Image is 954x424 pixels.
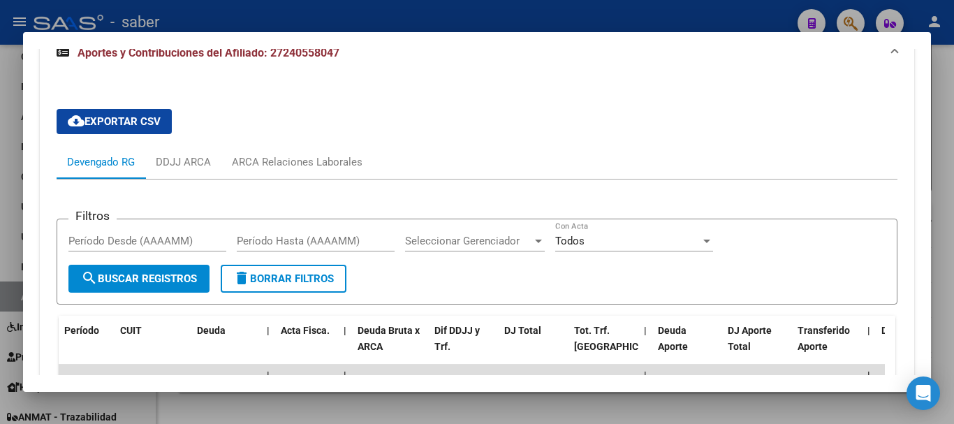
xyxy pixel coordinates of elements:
datatable-header-cell: Deuda Aporte [652,316,722,377]
datatable-header-cell: Transferido Aporte [792,316,862,377]
datatable-header-cell: CUIT [115,316,191,377]
span: DJ Total [504,325,541,336]
span: | [644,370,647,381]
span: Período [64,325,99,336]
datatable-header-cell: Tot. Trf. Bruto [568,316,638,377]
span: Todos [555,235,585,247]
span: | [867,370,870,381]
datatable-header-cell: | [638,316,652,377]
span: Transferido Aporte [798,325,850,352]
mat-expansion-panel-header: Aportes y Contribuciones del Afiliado: 27240558047 [40,31,914,75]
span: | [344,370,346,381]
mat-icon: delete [233,270,250,286]
span: Deuda Contr. [881,325,939,336]
span: | [267,370,270,381]
span: Deuda Aporte [658,325,688,352]
div: Devengado RG [67,154,135,170]
span: Seleccionar Gerenciador [405,235,532,247]
button: Buscar Registros [68,265,210,293]
mat-icon: search [81,270,98,286]
span: | [344,325,346,336]
datatable-header-cell: | [862,316,876,377]
span: CUIT [120,325,142,336]
datatable-header-cell: Deuda [191,316,261,377]
span: Exportar CSV [68,115,161,128]
datatable-header-cell: Deuda Bruta x ARCA [352,316,429,377]
span: Deuda Bruta x ARCA [358,325,420,352]
span: Borrar Filtros [233,272,334,285]
span: Acta Fisca. [281,325,330,336]
datatable-header-cell: DJ Aporte Total [722,316,792,377]
datatable-header-cell: Período [59,316,115,377]
datatable-header-cell: | [338,316,352,377]
span: Tot. Trf. [GEOGRAPHIC_DATA] [574,325,669,352]
span: | [867,325,870,336]
button: Borrar Filtros [221,265,346,293]
datatable-header-cell: Deuda Contr. [876,316,946,377]
span: | [644,325,647,336]
span: Aportes y Contribuciones del Afiliado: 27240558047 [78,46,339,59]
datatable-header-cell: | [261,316,275,377]
mat-icon: cloud_download [68,112,85,129]
h3: Filtros [68,208,117,224]
datatable-header-cell: Acta Fisca. [275,316,338,377]
span: Buscar Registros [81,272,197,285]
span: DJ Aporte Total [728,325,772,352]
button: Exportar CSV [57,109,172,134]
datatable-header-cell: DJ Total [499,316,568,377]
span: | [267,325,270,336]
datatable-header-cell: Dif DDJJ y Trf. [429,316,499,377]
span: Dif DDJJ y Trf. [434,325,480,352]
span: Deuda [197,325,226,336]
div: ARCA Relaciones Laborales [232,154,362,170]
div: DDJJ ARCA [156,154,211,170]
div: Open Intercom Messenger [907,377,940,410]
